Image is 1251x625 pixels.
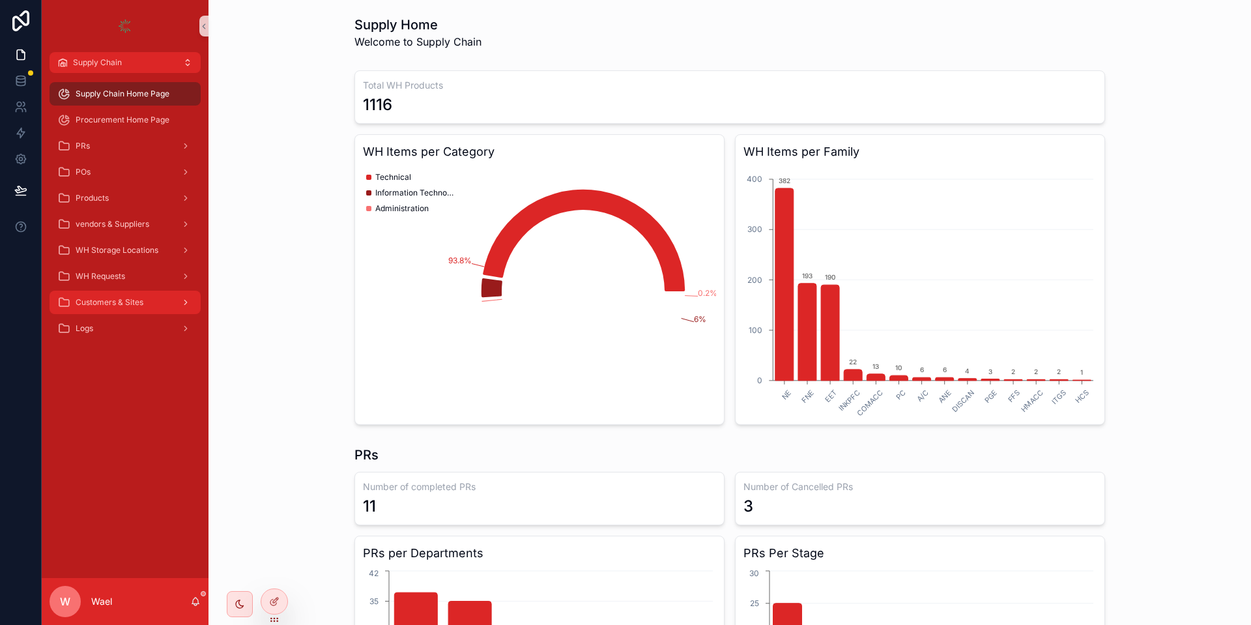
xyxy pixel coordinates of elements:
tspan: 6% [694,314,706,324]
text: 3 [988,368,992,375]
text: 13 [872,362,879,370]
span: Technical [375,172,411,182]
text: 382 [779,177,790,184]
a: vendors & Suppliers [50,212,201,236]
a: POs [50,160,201,184]
button: Supply Chain [50,52,201,73]
text: INKPFC [837,388,861,413]
span: WH Storage Locations [76,245,158,255]
h1: PRs [354,446,379,464]
text: 1 [1080,368,1083,376]
h3: WH Items per Family [743,143,1097,161]
tspan: 300 [747,224,762,234]
span: W [60,594,70,609]
text: 190 [825,273,835,281]
text: HCS [1074,388,1091,405]
text: NE [780,388,794,401]
div: chart [363,166,716,416]
h3: WH Items per Category [363,143,716,161]
text: DISCAN [951,388,977,414]
span: Procurement Home Page [76,115,169,125]
text: 193 [802,272,812,280]
span: POs [76,167,91,177]
a: Customers & Sites [50,291,201,314]
text: 2 [1011,368,1015,375]
span: vendors & Suppliers [76,219,149,229]
h3: Number of Cancelled PRs [743,480,1097,493]
span: WH Requests [76,271,125,282]
a: Logs [50,317,201,340]
h3: Total WH Products [363,79,1097,92]
img: App logo [115,16,136,36]
div: 11 [363,496,376,517]
text: A/C [915,388,930,403]
text: 2 [1034,368,1038,375]
tspan: 35 [369,596,379,606]
tspan: 30 [749,568,759,578]
text: 4 [965,367,970,375]
text: 22 [849,358,857,366]
p: Wael [91,595,112,608]
h3: PRs Per Stage [743,544,1097,562]
text: 10 [895,364,902,371]
tspan: 200 [747,275,762,285]
div: 3 [743,496,753,517]
text: 6 [943,366,947,373]
a: Procurement Home Page [50,108,201,132]
h3: Number of completed PRs [363,480,716,493]
div: scrollable content [42,73,208,357]
span: Information Technology [375,188,453,198]
tspan: 0 [757,375,762,385]
text: ITGS [1050,388,1068,406]
tspan: 25 [750,598,759,608]
text: 6 [920,366,924,373]
text: ANE [936,388,953,405]
text: HMACC [1019,388,1045,414]
a: PRs [50,134,201,158]
text: EET [823,388,839,404]
text: PGE [983,388,999,404]
text: FFS [1006,388,1022,404]
span: Supply Chain [73,57,122,68]
span: Logs [76,323,93,334]
span: PRs [76,141,90,151]
div: chart [743,166,1097,416]
tspan: 93.8% [448,255,472,265]
text: FNE [799,388,816,404]
text: COMACC [856,388,885,417]
text: 2 [1057,368,1061,375]
div: 1116 [363,94,392,115]
span: Supply Chain Home Page [76,89,169,99]
span: Products [76,193,109,203]
text: PC [894,388,908,401]
tspan: 400 [747,174,762,184]
h1: Supply Home [354,16,482,34]
span: Administration [375,203,429,214]
span: Customers & Sites [76,297,143,308]
tspan: 42 [369,568,379,578]
tspan: 0.2% [698,288,717,298]
tspan: 100 [749,325,762,335]
a: Products [50,186,201,210]
h3: PRs per Departments [363,544,716,562]
span: Welcome to Supply Chain [354,34,482,50]
a: Supply Chain Home Page [50,82,201,106]
a: WH Storage Locations [50,239,201,262]
a: WH Requests [50,265,201,288]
